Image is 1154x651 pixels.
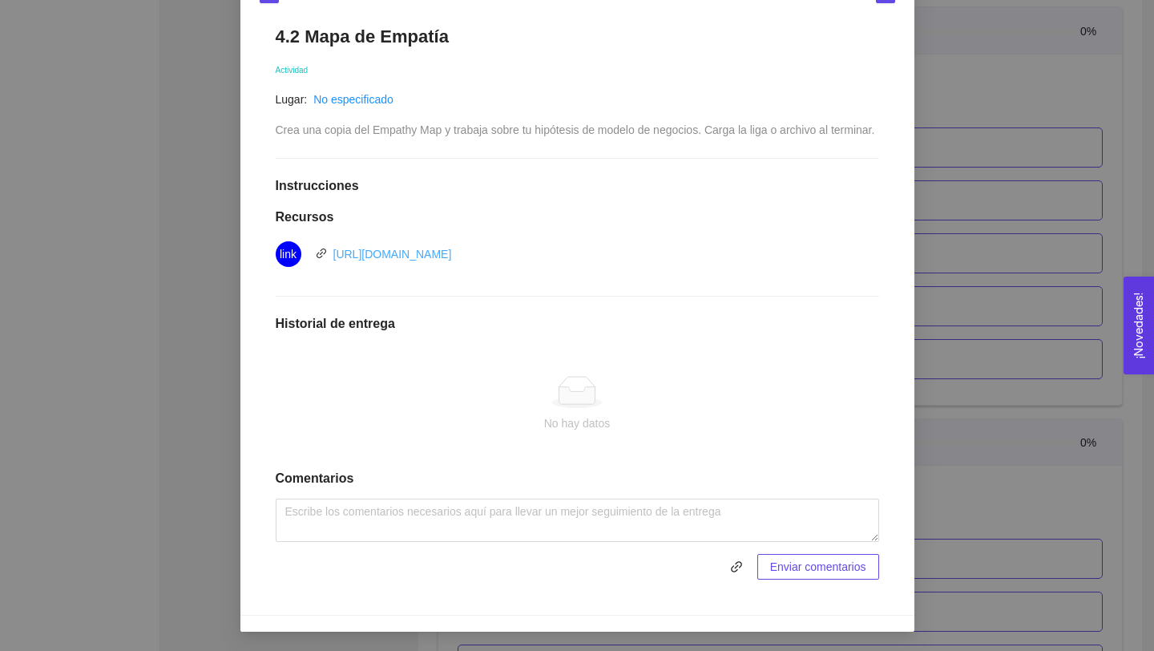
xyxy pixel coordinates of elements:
article: Lugar: [276,91,308,108]
span: Enviar comentarios [770,558,866,576]
div: No hay datos [288,414,866,432]
span: link [316,248,327,259]
span: link [724,560,749,573]
a: No especificado [313,93,393,106]
a: [URL][DOMAIN_NAME] [333,248,452,261]
button: Enviar comentarios [757,554,879,580]
span: link [724,560,748,573]
span: Actividad [276,66,309,75]
span: link [280,241,297,267]
h1: Recursos [276,209,879,225]
h1: Instrucciones [276,178,879,194]
h1: 4.2 Mapa de Empatía [276,26,879,47]
span: Crea una copia del Empathy Map y trabaja sobre tu hipótesis de modelo de negocios. Carga la liga ... [276,123,875,136]
button: Open Feedback Widget [1124,277,1154,374]
h1: Comentarios [276,471,879,487]
button: link [724,554,749,580]
h1: Historial de entrega [276,316,879,332]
